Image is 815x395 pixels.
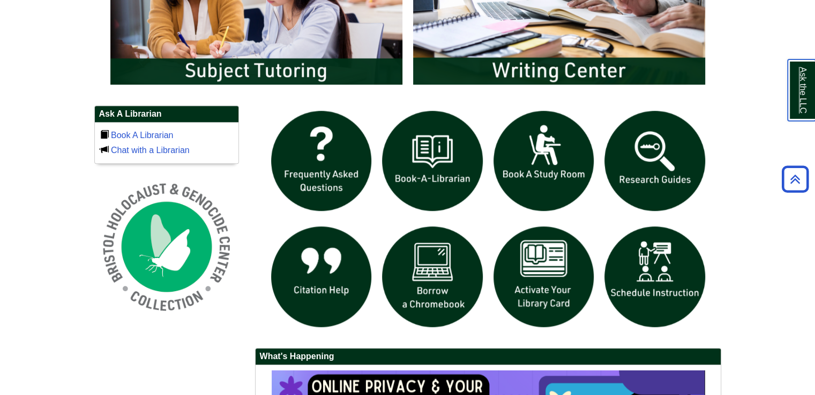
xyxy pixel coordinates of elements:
img: Research Guides icon links to research guides web page [599,105,711,217]
h2: Ask A Librarian [95,106,238,123]
a: Chat with a Librarian [111,146,190,155]
img: activate Library Card icon links to form to activate student ID into library card [488,221,600,332]
div: slideshow [266,105,711,337]
img: For faculty. Schedule Library Instruction icon links to form. [599,221,711,332]
img: book a study room icon links to book a study room web page [488,105,600,217]
a: Back to Top [778,172,812,186]
img: frequently asked questions [266,105,377,217]
img: Borrow a chromebook icon links to the borrow a chromebook web page [377,221,488,332]
img: Book a Librarian icon links to book a librarian web page [377,105,488,217]
a: Book A Librarian [111,131,174,140]
img: Holocaust and Genocide Collection [94,174,239,319]
img: citation help icon links to citation help guide page [266,221,377,332]
h2: What's Happening [256,348,721,365]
